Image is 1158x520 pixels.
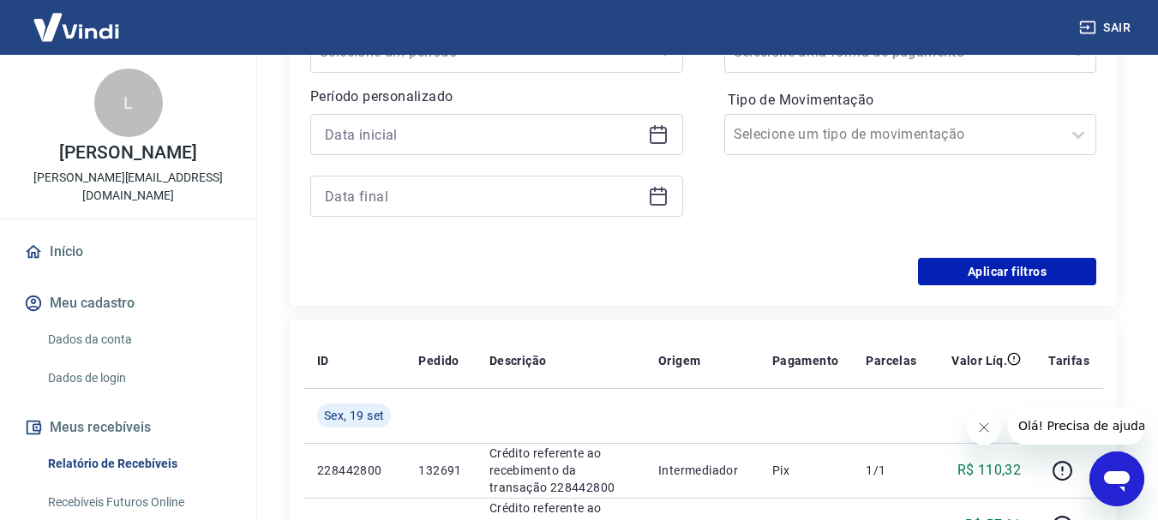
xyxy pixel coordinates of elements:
[41,446,236,481] a: Relatório de Recebíveis
[1048,352,1089,369] p: Tarifas
[21,233,236,271] a: Início
[1008,407,1144,445] iframe: Mensagem da empresa
[10,12,144,26] span: Olá! Precisa de ajuda?
[21,1,132,53] img: Vindi
[772,352,839,369] p: Pagamento
[866,462,916,479] p: 1/1
[489,352,547,369] p: Descrição
[772,462,839,479] p: Pix
[21,284,236,322] button: Meu cadastro
[1076,12,1137,44] button: Sair
[658,352,700,369] p: Origem
[325,122,641,147] input: Data inicial
[325,183,641,209] input: Data final
[866,352,916,369] p: Parcelas
[21,409,236,446] button: Meus recebíveis
[310,87,683,107] p: Período personalizado
[41,322,236,357] a: Dados da conta
[951,352,1007,369] p: Valor Líq.
[317,352,329,369] p: ID
[418,352,459,369] p: Pedido
[59,144,196,162] p: [PERSON_NAME]
[957,460,1022,481] p: R$ 110,32
[1089,451,1144,506] iframe: Botão para abrir a janela de mensagens
[14,169,243,205] p: [PERSON_NAME][EMAIL_ADDRESS][DOMAIN_NAME]
[918,258,1096,285] button: Aplicar filtros
[41,485,236,520] a: Recebíveis Futuros Online
[418,462,461,479] p: 132691
[728,90,1094,111] label: Tipo de Movimentação
[41,361,236,396] a: Dados de login
[967,410,1001,445] iframe: Fechar mensagem
[94,69,163,137] div: L
[658,462,745,479] p: Intermediador
[324,407,384,424] span: Sex, 19 set
[489,445,631,496] p: Crédito referente ao recebimento da transação 228442800
[317,462,391,479] p: 228442800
